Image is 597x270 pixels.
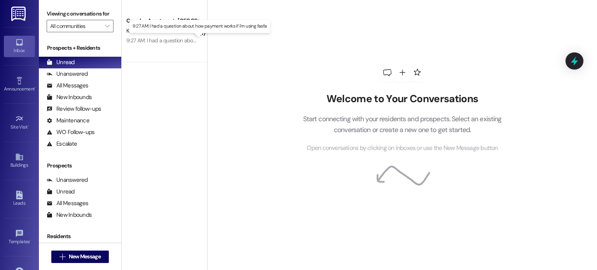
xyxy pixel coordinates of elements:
div: All Messages [47,82,88,90]
div: Unread [47,58,75,66]
input: All communities [50,20,101,32]
div: Review follow-ups [47,105,101,113]
div: Escalate [47,140,77,148]
span: • [28,123,29,129]
div: Residents [39,232,121,240]
i:  [105,23,109,29]
div: New Inbounds [47,211,92,219]
a: Leads [4,188,35,209]
h2: Welcome to Your Conversations [291,93,513,105]
div: All Messages [47,199,88,207]
span: • [30,238,31,243]
span: Open conversations by clicking on inboxes or use the New Message button [307,143,497,153]
a: Templates • [4,227,35,248]
div: Prospects [39,162,121,170]
div: WO Follow-ups [47,128,94,136]
p: 9:27 AM: I had a question about how payment works if i'm using fasfa [133,23,267,30]
div: 9:27 AM: I had a question about how payment works if i'm using fasfa [126,37,282,44]
a: Inbox [4,36,35,57]
span: New Message [69,253,101,261]
label: Viewing conversations for [47,8,113,20]
div: New Inbounds [47,93,92,101]
div: Unread [47,188,75,196]
span: K. Roles [126,27,143,34]
div: Maintenance [47,117,89,125]
div: Prospects + Residents [39,44,121,52]
i:  [59,254,65,260]
p: Start connecting with your residents and prospects. Select an existing conversation or create a n... [291,113,513,136]
div: Unanswered [47,70,88,78]
div: Unanswered [47,176,88,184]
img: ResiDesk Logo [11,7,27,21]
a: Site Visit • [4,112,35,133]
a: Buildings [4,150,35,171]
span: • [35,85,36,91]
div: Camden Apartments [GEOGRAPHIC_DATA] [126,17,198,25]
button: New Message [51,251,109,263]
